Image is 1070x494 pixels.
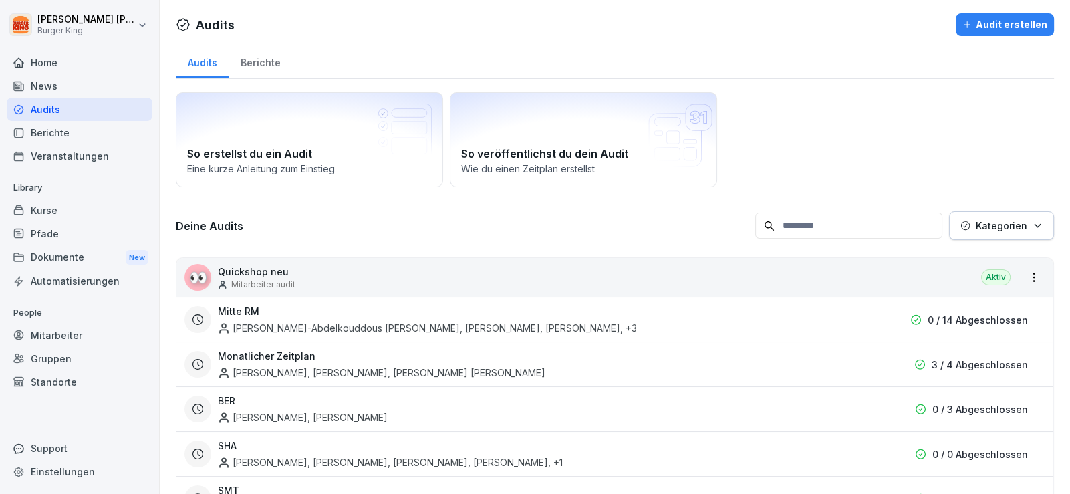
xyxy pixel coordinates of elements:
h3: Mitte RM [218,304,259,318]
div: [PERSON_NAME], [PERSON_NAME], [PERSON_NAME] [PERSON_NAME] [218,366,545,380]
div: 👀 [184,264,211,291]
a: Veranstaltungen [7,144,152,168]
h3: Deine Audits [176,219,749,233]
button: Audit erstellen [956,13,1054,36]
a: Gruppen [7,347,152,370]
p: Burger King [37,26,135,35]
a: Einstellungen [7,460,152,483]
a: So veröffentlichst du dein AuditWie du einen Zeitplan erstellst [450,92,717,187]
div: Dokumente [7,245,152,270]
h3: Monatlicher Zeitplan [218,349,315,363]
div: [PERSON_NAME], [PERSON_NAME], [PERSON_NAME], [PERSON_NAME] , +1 [218,455,563,469]
h2: So erstellst du ein Audit [187,146,432,162]
p: 0 / 3 Abgeschlossen [932,402,1028,416]
a: Automatisierungen [7,269,152,293]
p: Wie du einen Zeitplan erstellst [461,162,706,176]
a: Audits [176,44,229,78]
h2: So veröffentlichst du dein Audit [461,146,706,162]
a: Mitarbeiter [7,324,152,347]
a: Standorte [7,370,152,394]
a: Berichte [229,44,292,78]
p: Quickshop neu [218,265,295,279]
p: Library [7,177,152,199]
h3: BER [218,394,235,408]
p: People [7,302,152,324]
div: Aktiv [981,269,1011,285]
p: 0 / 14 Abgeschlossen [928,313,1028,327]
div: [PERSON_NAME]-Abdelkouddous [PERSON_NAME], [PERSON_NAME], [PERSON_NAME] , +3 [218,321,637,335]
button: Kategorien [949,211,1054,240]
a: Pfade [7,222,152,245]
h1: Audits [196,16,235,34]
p: Kategorien [976,219,1027,233]
div: Audit erstellen [962,17,1047,32]
a: Berichte [7,121,152,144]
a: So erstellst du ein AuditEine kurze Anleitung zum Einstieg [176,92,443,187]
div: Support [7,437,152,460]
a: Home [7,51,152,74]
a: Kurse [7,199,152,222]
p: Mitarbeiter audit [231,279,295,291]
p: 0 / 0 Abgeschlossen [932,447,1028,461]
div: New [126,250,148,265]
p: Eine kurze Anleitung zum Einstieg [187,162,432,176]
a: Audits [7,98,152,121]
h3: SHA [218,439,237,453]
p: 3 / 4 Abgeschlossen [932,358,1028,372]
div: [PERSON_NAME], [PERSON_NAME] [218,410,388,424]
p: [PERSON_NAME] [PERSON_NAME] [37,14,135,25]
a: DokumenteNew [7,245,152,270]
a: News [7,74,152,98]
